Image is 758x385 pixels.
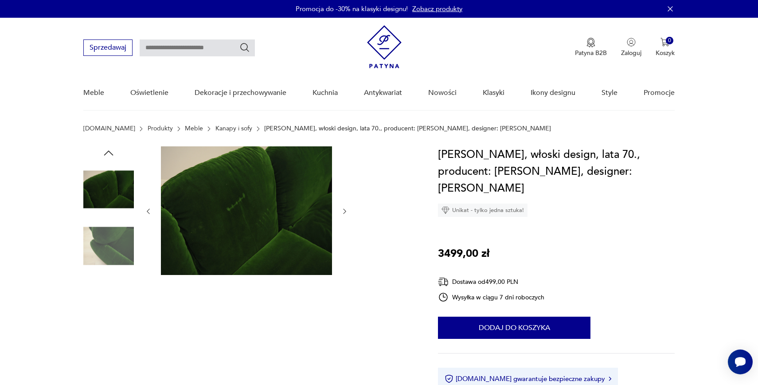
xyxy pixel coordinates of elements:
img: Zdjęcie produktu Sofa welurowa zielona, włoski design, lata 70., producent: Busnelli, designer: A... [161,146,332,275]
a: Ikona medaluPatyna B2B [575,38,607,57]
p: Patyna B2B [575,49,607,57]
img: Ikona medalu [586,38,595,47]
a: Ikony designu [531,76,575,110]
button: Dodaj do koszyka [438,317,590,339]
img: Zdjęcie produktu Sofa welurowa zielona, włoski design, lata 70., producent: Busnelli, designer: A... [83,221,134,271]
h1: [PERSON_NAME], włoski design, lata 70., producent: [PERSON_NAME], designer: [PERSON_NAME] [438,146,675,197]
p: Promocja do -30% na klasyki designu! [296,4,408,13]
button: Sprzedawaj [83,39,133,56]
a: [DOMAIN_NAME] [83,125,135,132]
img: Zdjęcie produktu Sofa welurowa zielona, włoski design, lata 70., producent: Busnelli, designer: A... [83,334,134,385]
a: Sprzedawaj [83,45,133,51]
img: Ikonka użytkownika [627,38,636,47]
a: Kuchnia [313,76,338,110]
button: Patyna B2B [575,38,607,57]
iframe: Smartsupp widget button [728,350,753,374]
button: 0Koszyk [656,38,675,57]
button: [DOMAIN_NAME] gwarantuje bezpieczne zakupy [445,374,611,383]
img: Zdjęcie produktu Sofa welurowa zielona, włoski design, lata 70., producent: Busnelli, designer: A... [83,164,134,215]
div: Dostawa od 499,00 PLN [438,276,544,287]
img: Zdjęcie produktu Sofa welurowa zielona, włoski design, lata 70., producent: Busnelli, designer: A... [83,277,134,328]
div: 0 [666,37,673,44]
button: Zaloguj [621,38,641,57]
img: Ikona certyfikatu [445,374,453,383]
a: Produkty [148,125,173,132]
a: Meble [185,125,203,132]
img: Ikona dostawy [438,276,449,287]
img: Patyna - sklep z meblami i dekoracjami vintage [367,25,402,68]
img: Ikona diamentu [442,206,449,214]
img: Ikona strzałki w prawo [609,377,611,381]
a: Meble [83,76,104,110]
p: 3499,00 zł [438,245,489,262]
a: Nowości [428,76,457,110]
a: Kanapy i sofy [215,125,252,132]
p: Koszyk [656,49,675,57]
p: [PERSON_NAME], włoski design, lata 70., producent: [PERSON_NAME], designer: [PERSON_NAME] [264,125,551,132]
p: Zaloguj [621,49,641,57]
a: Antykwariat [364,76,402,110]
a: Dekoracje i przechowywanie [195,76,286,110]
a: Promocje [644,76,675,110]
a: Oświetlenie [130,76,168,110]
button: Szukaj [239,42,250,53]
div: Unikat - tylko jedna sztuka! [438,204,527,217]
a: Klasyki [483,76,504,110]
img: Ikona koszyka [660,38,669,47]
div: Wysyłka w ciągu 7 dni roboczych [438,292,544,302]
a: Style [602,76,617,110]
a: Zobacz produkty [412,4,462,13]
